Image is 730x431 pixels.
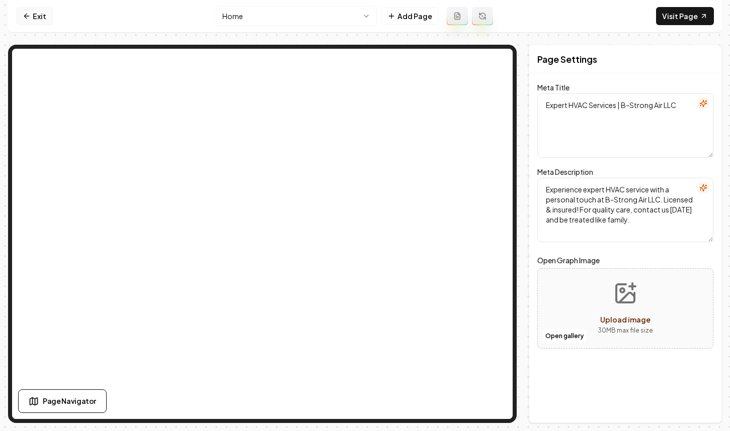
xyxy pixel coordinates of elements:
button: Add admin page prompt [447,7,468,25]
span: Page Navigator [43,396,96,406]
label: Meta Description [537,167,593,176]
button: Upload image [590,273,661,344]
button: Add Page [381,7,439,25]
p: 30 MB max file size [598,326,653,336]
a: Exit [16,7,53,25]
h2: Page Settings [537,52,597,66]
a: Visit Page [656,7,714,25]
button: Page Navigator [18,389,107,413]
button: Regenerate page [472,7,493,25]
button: Open gallery [542,328,587,344]
span: Upload image [600,315,651,324]
label: Open Graph Image [537,254,713,266]
label: Meta Title [537,83,570,92]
